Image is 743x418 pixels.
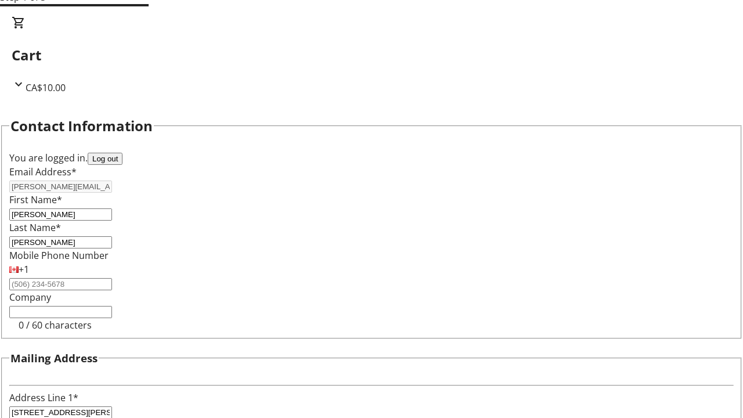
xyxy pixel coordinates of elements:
label: Email Address* [9,165,77,178]
label: Address Line 1* [9,391,78,404]
h2: Contact Information [10,116,153,136]
div: You are logged in. [9,151,734,165]
label: Mobile Phone Number [9,249,109,262]
tr-character-limit: 0 / 60 characters [19,319,92,331]
input: (506) 234-5678 [9,278,112,290]
h2: Cart [12,45,731,66]
h3: Mailing Address [10,350,98,366]
label: First Name* [9,193,62,206]
label: Last Name* [9,221,61,234]
label: Company [9,291,51,304]
button: Log out [88,153,122,165]
span: CA$10.00 [26,81,66,94]
div: CartCA$10.00 [12,16,731,95]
